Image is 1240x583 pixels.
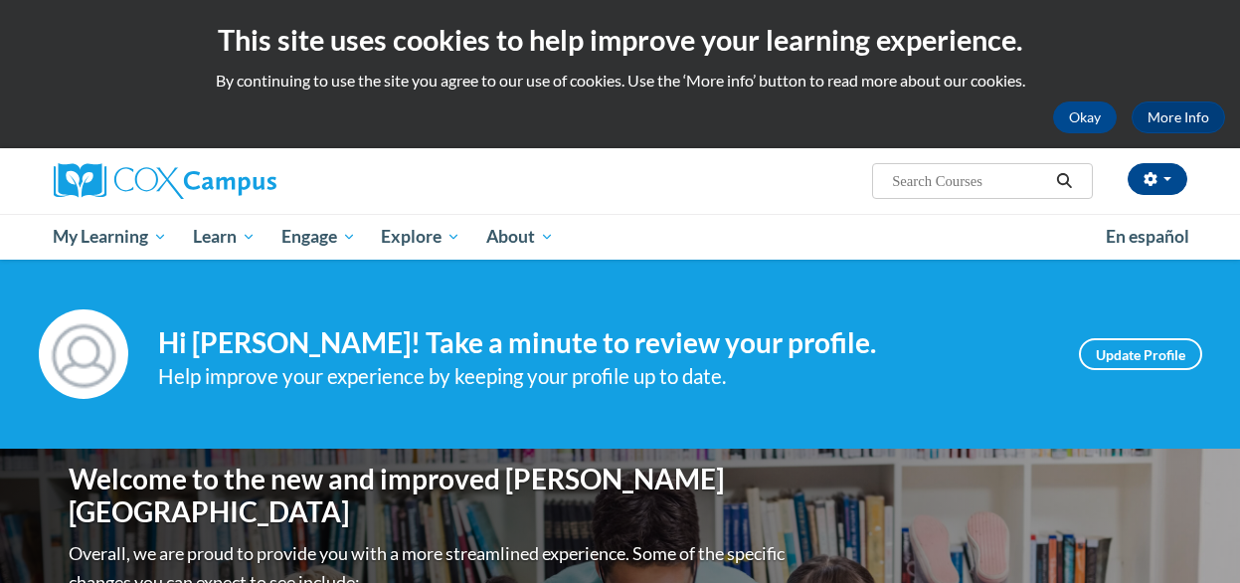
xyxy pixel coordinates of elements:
[39,309,128,399] img: Profile Image
[281,225,356,249] span: Engage
[39,214,1202,260] div: Main menu
[158,360,1049,393] div: Help improve your experience by keeping your profile up to date.
[53,225,167,249] span: My Learning
[1093,216,1202,258] a: En español
[1053,101,1117,133] button: Okay
[1132,101,1225,133] a: More Info
[1106,226,1189,247] span: En español
[15,20,1225,60] h2: This site uses cookies to help improve your learning experience.
[1079,338,1202,370] a: Update Profile
[15,70,1225,92] p: By continuing to use the site you agree to our use of cookies. Use the ‘More info’ button to read...
[268,214,369,260] a: Engage
[486,225,554,249] span: About
[41,214,181,260] a: My Learning
[890,169,1049,193] input: Search Courses
[368,214,473,260] a: Explore
[54,163,412,199] a: Cox Campus
[1049,169,1079,193] button: Search
[1128,163,1187,195] button: Account Settings
[54,163,276,199] img: Cox Campus
[180,214,268,260] a: Learn
[69,463,790,529] h1: Welcome to the new and improved [PERSON_NAME][GEOGRAPHIC_DATA]
[158,326,1049,360] h4: Hi [PERSON_NAME]! Take a minute to review your profile.
[473,214,567,260] a: About
[381,225,460,249] span: Explore
[193,225,256,249] span: Learn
